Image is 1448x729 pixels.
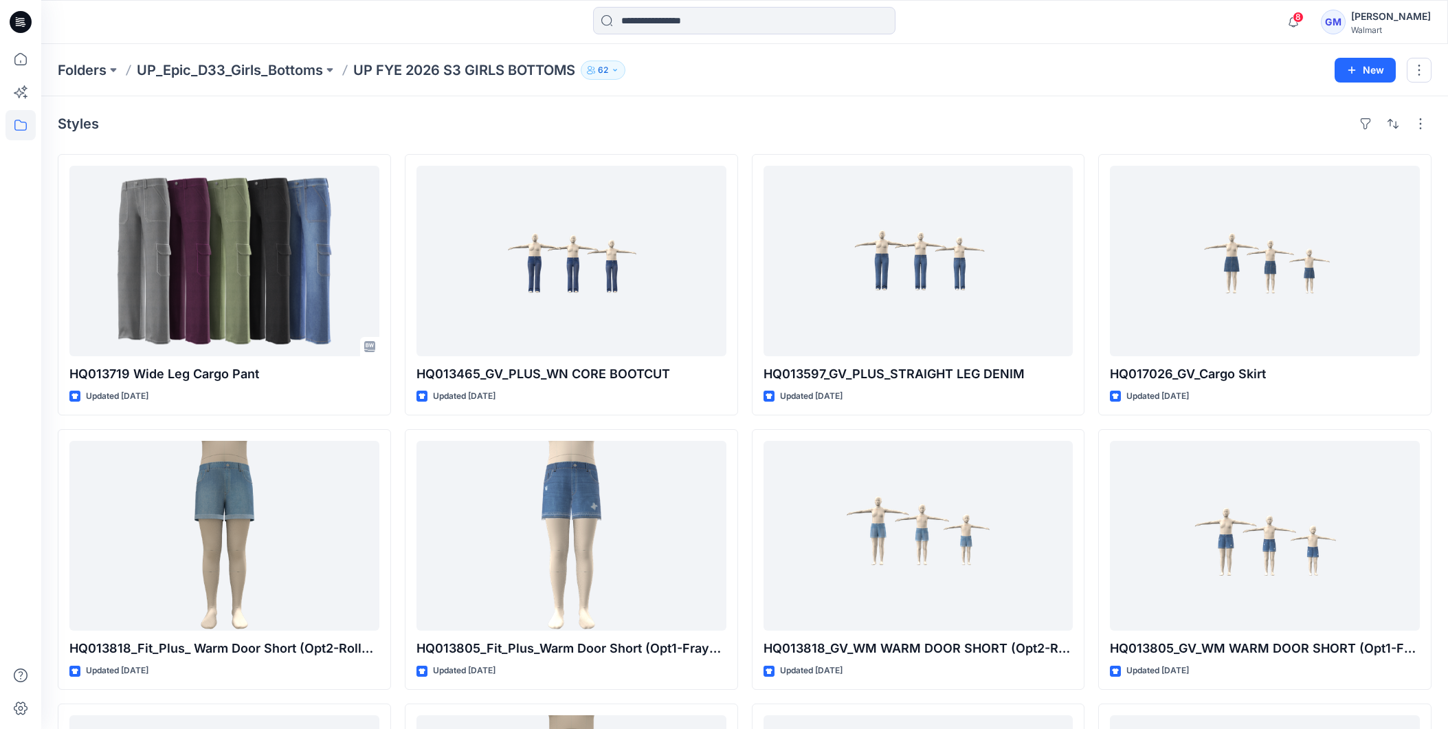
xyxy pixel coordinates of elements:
p: 62 [598,63,608,78]
p: UP FYE 2026 S3 GIRLS BOTTOMS [353,61,575,80]
div: Walmart [1351,25,1431,35]
p: Updated [DATE] [1126,389,1189,404]
a: HQ013597_GV_PLUS_STRAIGHT LEG DENIM [764,166,1073,356]
p: Updated [DATE] [780,664,843,678]
a: HQ017026_GV_Cargo Skirt [1110,166,1420,356]
p: HQ013818_Fit_Plus_ Warm Door Short (Opt2-Rolled Cuff) [69,639,379,658]
a: HQ013719 Wide Leg Cargo Pant [69,166,379,356]
a: HQ013805_Fit_Plus_Warm Door Short (Opt1-Frayed Hem) [416,441,726,631]
button: 62 [581,61,625,80]
a: HQ013465_GV_PLUS_WN CORE BOOTCUT [416,166,726,356]
p: HQ017026_GV_Cargo Skirt [1110,364,1420,384]
button: New [1335,58,1396,83]
span: 8 [1293,12,1304,23]
div: [PERSON_NAME] [1351,8,1431,25]
p: HQ013818_GV_WM WARM DOOR SHORT (Opt2-ROLLED CUFF) [764,639,1073,658]
h4: Styles [58,116,99,132]
p: Updated [DATE] [433,389,495,404]
p: Updated [DATE] [433,664,495,678]
a: HQ013805_GV_WM WARM DOOR SHORT (Opt1-FRAYED HEM) [1110,441,1420,631]
a: HQ013818_GV_WM WARM DOOR SHORT (Opt2-ROLLED CUFF) [764,441,1073,631]
p: HQ013719 Wide Leg Cargo Pant [69,364,379,384]
a: UP_Epic_D33_Girls_Bottoms [137,61,323,80]
div: GM [1321,10,1346,34]
p: HQ013597_GV_PLUS_STRAIGHT LEG DENIM [764,364,1073,384]
p: HQ013465_GV_PLUS_WN CORE BOOTCUT [416,364,726,384]
p: Updated [DATE] [1126,664,1189,678]
a: HQ013818_Fit_Plus_ Warm Door Short (Opt2-Rolled Cuff) [69,441,379,631]
p: Updated [DATE] [86,389,148,404]
p: HQ013805_Fit_Plus_Warm Door Short (Opt1-Frayed Hem) [416,639,726,658]
a: Folders [58,61,107,80]
p: HQ013805_GV_WM WARM DOOR SHORT (Opt1-FRAYED HEM) [1110,639,1420,658]
p: Updated [DATE] [780,389,843,404]
p: Updated [DATE] [86,664,148,678]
